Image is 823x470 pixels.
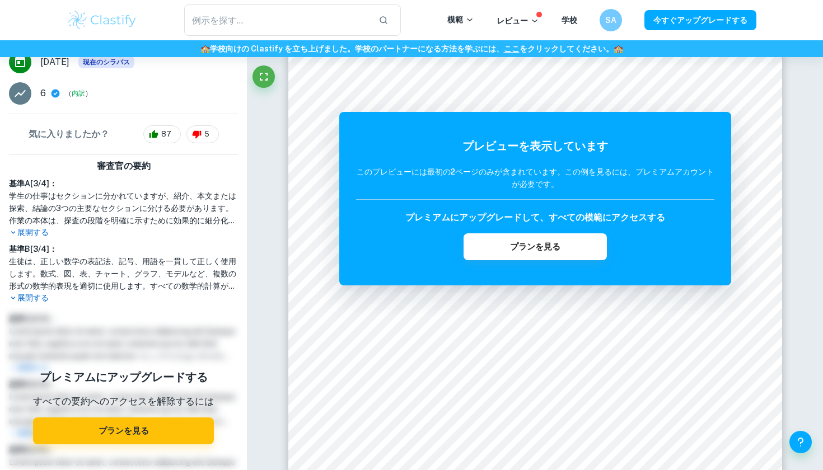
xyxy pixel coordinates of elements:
span: 現在のシラバス [78,56,134,68]
p: レビュー [497,15,539,27]
a: 学校 [562,16,577,25]
button: プランを見る [33,417,214,444]
span: （ ） [65,88,92,99]
button: フルスクリーン [252,65,275,88]
span: [DATE] [40,55,69,69]
h5: プレビューを表示しています [356,138,714,154]
h1: 学生の仕事はセクションに分かれていますが、紹介、本文または探索、結論の3つの主要なセクションに分ける必要があります。作業の本体は、探査の段階を明確に示すために効果的に細分化されています。内部評価... [9,190,238,227]
span: 87 [155,129,177,140]
p: 展開する [9,292,238,304]
img: クラスティファイのロゴ [67,9,138,31]
h1: 生徒は、正しい数学の表記法、記号、用語を一貫して正しく使用します。数式、図、表、チャート、グラフ、モデルなど、複数の形式の数学的表現を適切に使用します。すべての数学的計算が説明され、データの提示... [9,255,238,292]
h6: 基準B [3/4 ]： [9,243,238,255]
h6: このプレビューには最初の2ページのみが含まれています。 この例を見るには、プレミアムアカウントが必要です。 [356,166,714,190]
p: 模範 [447,13,474,26]
button: プランを見る [464,233,607,260]
p: 展開する [9,227,238,238]
h6: プレミアムにアップグレードして、すべての模範にアクセスする [405,211,665,224]
h6: 学校向けの Clastify を立ち上げました。 学校のパートナーになる方法を学ぶには、 をクリックしてください 。 [2,43,821,55]
span: 🏫 [614,44,623,53]
button: SA [600,9,622,31]
button: 今すぐアップグレードする [644,10,756,30]
span: 🏫 [200,44,210,53]
h6: 審査官の要約 [4,159,242,173]
p: すべての要約へのアクセスを解除するには [33,394,214,409]
h6: 気に入りましたか？ [29,128,109,141]
button: 内訳 [72,88,85,98]
p: 6 [40,87,46,100]
h6: SA [605,14,618,26]
div: この例は現在のシラバスに基づいています。コースワークを書くときに、インスピレーションやアイデアを得るために、遠慮なく参考にしてください。 [78,56,134,68]
input: 例示を探す... [184,4,370,36]
h5: プレミアムにアップグレードする [33,369,214,386]
a: ここ [504,44,520,53]
button: ヘルプとフィードバック [789,431,812,453]
span: 5 [198,129,216,140]
h6: 基準A [3/4 ]： [9,177,238,190]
